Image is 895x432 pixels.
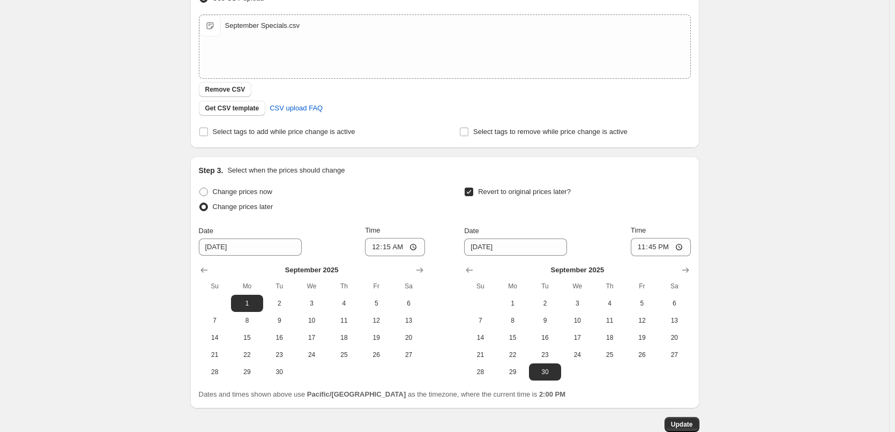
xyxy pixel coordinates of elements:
span: Mo [235,282,259,291]
span: Tu [267,282,291,291]
span: 8 [235,316,259,325]
span: 15 [501,333,525,342]
span: 21 [468,351,492,359]
button: Sunday September 14 2025 [464,329,496,346]
button: Sunday September 21 2025 [464,346,496,363]
button: Wednesday September 17 2025 [561,329,593,346]
button: Monday September 8 2025 [231,312,263,329]
span: 19 [630,333,654,342]
span: 2 [267,299,291,308]
th: Thursday [593,278,625,295]
th: Wednesday [295,278,327,295]
span: Revert to original prices later? [478,188,571,196]
th: Friday [626,278,658,295]
span: Th [598,282,621,291]
span: 14 [203,333,227,342]
span: Select tags to add while price change is active [213,128,355,136]
p: Select when the prices should change [227,165,345,176]
button: Sunday September 21 2025 [199,346,231,363]
button: Wednesday September 10 2025 [561,312,593,329]
button: Friday September 5 2025 [360,295,392,312]
span: 4 [598,299,621,308]
span: 10 [565,316,589,325]
span: 7 [468,316,492,325]
span: We [565,282,589,291]
button: Thursday September 4 2025 [328,295,360,312]
span: Fr [630,282,654,291]
th: Tuesday [529,278,561,295]
span: 28 [468,368,492,376]
button: Saturday September 27 2025 [392,346,424,363]
span: 26 [630,351,654,359]
button: Monday September 29 2025 [231,363,263,381]
button: Tuesday September 16 2025 [529,329,561,346]
span: 22 [235,351,259,359]
button: Saturday September 20 2025 [658,329,690,346]
button: Show next month, October 2025 [412,263,427,278]
span: 24 [300,351,323,359]
button: Sunday September 28 2025 [199,363,231,381]
th: Friday [360,278,392,295]
input: 12:00 [631,238,691,256]
span: Get CSV template [205,104,259,113]
button: Friday September 26 2025 [360,346,392,363]
span: 5 [364,299,388,308]
span: 15 [235,333,259,342]
span: Change prices now [213,188,272,196]
span: 20 [397,333,420,342]
th: Saturday [392,278,424,295]
span: 18 [332,333,356,342]
button: Monday September 22 2025 [231,346,263,363]
button: Friday September 19 2025 [360,329,392,346]
span: We [300,282,323,291]
span: 10 [300,316,323,325]
span: Date [464,227,479,235]
span: 23 [267,351,291,359]
a: CSV upload FAQ [263,100,329,117]
span: 12 [364,316,388,325]
span: 20 [662,333,686,342]
span: Time [365,226,380,234]
span: 30 [267,368,291,376]
button: Saturday September 6 2025 [392,295,424,312]
button: Friday September 19 2025 [626,329,658,346]
span: 16 [533,333,557,342]
div: September Specials.csv [225,20,300,31]
span: Dates and times shown above use as the timezone, where the current time is [199,390,566,398]
th: Sunday [199,278,231,295]
span: Su [203,282,227,291]
span: 28 [203,368,227,376]
button: Tuesday September 9 2025 [529,312,561,329]
button: Show previous month, August 2025 [462,263,477,278]
input: 12:00 [365,238,425,256]
span: 1 [235,299,259,308]
button: Saturday September 6 2025 [658,295,690,312]
span: 8 [501,316,525,325]
span: 13 [397,316,420,325]
span: 17 [565,333,589,342]
span: 27 [662,351,686,359]
span: 7 [203,316,227,325]
button: Show previous month, August 2025 [197,263,212,278]
th: Thursday [328,278,360,295]
button: Wednesday September 10 2025 [295,312,327,329]
button: Remove CSV [199,82,252,97]
input: 8/22/2025 [464,239,567,256]
span: 6 [397,299,420,308]
button: Monday September 15 2025 [497,329,529,346]
button: Friday September 26 2025 [626,346,658,363]
input: 8/22/2025 [199,239,302,256]
span: 3 [300,299,323,308]
th: Wednesday [561,278,593,295]
span: 11 [598,316,621,325]
span: 29 [501,368,525,376]
button: Wednesday September 17 2025 [295,329,327,346]
button: Show next month, October 2025 [678,263,693,278]
button: Get CSV template [199,101,266,116]
th: Tuesday [263,278,295,295]
span: Sa [662,282,686,291]
button: Thursday September 18 2025 [593,329,625,346]
b: Pacific/[GEOGRAPHIC_DATA] [307,390,406,398]
span: 4 [332,299,356,308]
button: Thursday September 25 2025 [593,346,625,363]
